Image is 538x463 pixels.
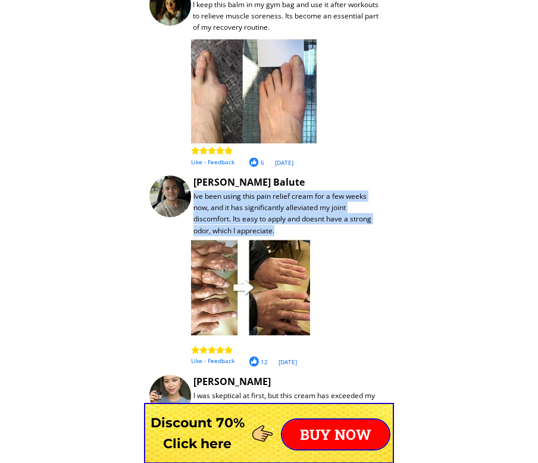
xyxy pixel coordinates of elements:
div: [PERSON_NAME] Balute [193,175,473,205]
div: Ive been using this pain relief cream for a few weeks now, and it has significantly alleviated my... [193,190,383,236]
div: Like - Feedback [191,157,470,167]
h3: Discount 70% Click here [144,412,251,454]
p: BUY NOW [282,420,389,449]
div: Like - Feedback [191,356,470,365]
div: [PERSON_NAME] [193,374,473,390]
div: I was skeptical at first, but this cream has exceeded my expectations. Its easy to apply, absorbs... [193,390,383,424]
